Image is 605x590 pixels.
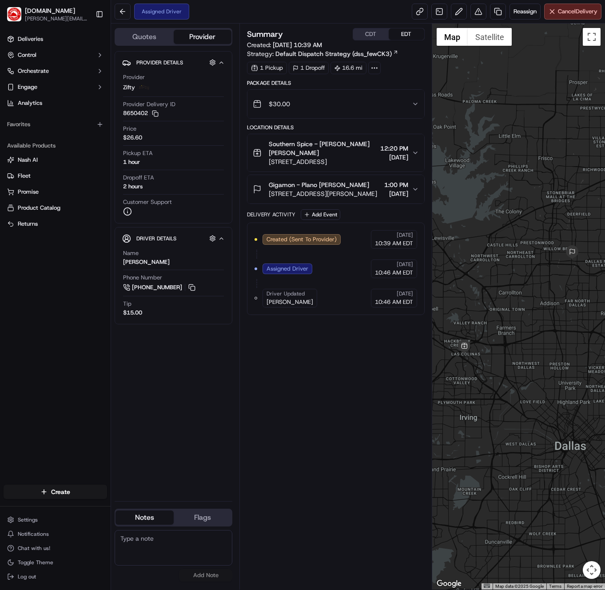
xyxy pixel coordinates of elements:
[123,149,153,157] span: Pickup ETA
[513,8,537,16] span: Reassign
[4,153,107,167] button: Nash AI
[9,129,23,144] img: Regen Pajulas
[123,309,142,317] div: $15.00
[18,172,31,180] span: Fleet
[7,172,103,180] a: Fleet
[88,220,107,227] span: Pylon
[9,153,23,167] img: Richard Lyman
[583,561,601,579] button: Map camera controls
[397,261,413,268] span: [DATE]
[18,204,60,212] span: Product Catalog
[18,530,49,538] span: Notifications
[380,153,408,162] span: [DATE]
[18,67,49,75] span: Orchestrate
[267,265,308,273] span: Assigned Driver
[289,62,329,74] div: 1 Dropoff
[115,30,174,44] button: Quotes
[72,138,90,145] span: [DATE]
[7,188,103,196] a: Promise
[544,4,601,20] button: CancelDelivery
[4,528,107,540] button: Notifications
[275,49,398,58] a: Default Dispatch Strategy (dss_fewCK3)
[247,90,424,118] button: $30.00
[122,231,225,246] button: Driver Details
[7,156,103,164] a: Nash AI
[25,15,88,22] button: [PERSON_NAME][EMAIL_ADDRESS][PERSON_NAME][DOMAIN_NAME]
[123,100,175,108] span: Provider Delivery ID
[123,258,170,266] div: [PERSON_NAME]
[5,195,72,211] a: 📗Knowledge Base
[75,199,82,207] div: 💻
[18,156,38,164] span: Nash AI
[375,269,413,277] span: 10:46 AM EDT
[123,134,142,142] span: $26.60
[25,6,75,15] button: [DOMAIN_NAME]
[174,30,232,44] button: Provider
[123,274,162,282] span: Phone Number
[122,55,225,70] button: Provider Details
[9,85,25,101] img: 1736555255976-a54dd68f-1ca7-489b-9aae-adbdc363a1c4
[4,556,107,569] button: Toggle Theme
[9,116,60,123] div: Past conversations
[18,188,39,196] span: Promise
[123,183,143,191] div: 2 hours
[123,109,159,117] button: 8650402
[74,162,77,169] span: •
[567,584,602,589] a: Report a map error
[247,49,398,58] div: Strategy:
[389,28,424,40] button: EDT
[4,117,107,132] div: Favorites
[138,114,162,124] button: See all
[123,198,172,206] span: Customer Support
[115,510,174,525] button: Notes
[4,4,92,25] button: Waiter.com[DOMAIN_NAME][PERSON_NAME][EMAIL_ADDRESS][PERSON_NAME][DOMAIN_NAME]
[123,283,197,292] a: [PHONE_NUMBER]
[583,28,601,46] button: Toggle fullscreen view
[40,94,122,101] div: We're available if you need us!
[269,189,377,198] span: [STREET_ADDRESS][PERSON_NAME]
[18,138,25,145] img: 1736555255976-a54dd68f-1ca7-489b-9aae-adbdc363a1c4
[269,100,290,108] span: $30.00
[247,62,287,74] div: 1 Pickup
[123,300,131,308] span: Tip
[9,36,162,50] p: Welcome 👋
[247,40,322,49] span: Created:
[9,199,16,207] div: 📗
[18,83,37,91] span: Engage
[269,140,377,157] span: Southern Spice - [PERSON_NAME] [PERSON_NAME]
[558,8,597,16] span: Cancel Delivery
[4,96,107,110] a: Analytics
[468,28,512,46] button: Show satellite imagery
[509,4,541,20] button: Reassign
[269,157,377,166] span: [STREET_ADDRESS]
[330,62,366,74] div: 16.6 mi
[18,99,42,107] span: Analytics
[18,220,38,228] span: Returns
[4,217,107,231] button: Returns
[4,32,107,46] a: Deliveries
[267,298,313,306] span: [PERSON_NAME]
[397,231,413,239] span: [DATE]
[18,559,53,566] span: Toggle Theme
[273,41,322,49] span: [DATE] 10:39 AM
[9,9,27,27] img: Nash
[28,162,72,169] span: [PERSON_NAME]
[353,28,389,40] button: CDT
[269,180,369,189] span: Gigamon - Plano [PERSON_NAME]
[174,510,232,525] button: Flags
[4,185,107,199] button: Promise
[247,175,424,203] button: Gigamon - Plano [PERSON_NAME][STREET_ADDRESS][PERSON_NAME]1:00 PM[DATE]
[397,290,413,297] span: [DATE]
[4,201,107,215] button: Product Catalog
[28,138,65,145] span: Regen Pajulas
[7,7,21,21] img: Waiter.com
[380,144,408,153] span: 12:20 PM
[18,199,68,207] span: Knowledge Base
[123,84,135,92] span: Zifty
[136,59,183,66] span: Provider Details
[247,211,295,218] div: Delivery Activity
[84,199,143,207] span: API Documentation
[375,239,413,247] span: 10:39 AM EDT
